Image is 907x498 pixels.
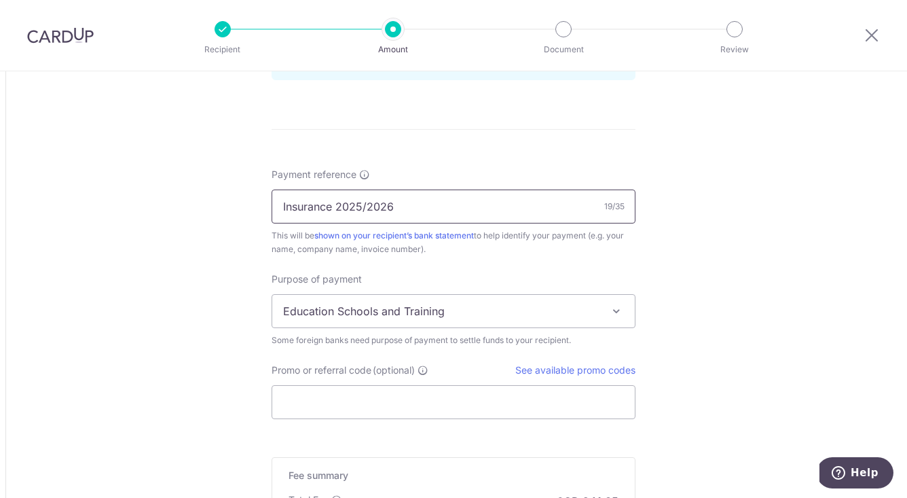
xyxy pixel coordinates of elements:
span: (optional) [373,363,415,377]
a: shown on your recipient’s bank statement [314,230,474,241]
img: CardUp [27,27,94,43]
p: Recipient [172,43,273,56]
p: Amount [343,43,443,56]
span: Payment reference [272,168,356,181]
p: Review [684,43,785,56]
iframe: Opens a widget where you can find more information [819,457,893,491]
h5: Fee summary [289,469,618,482]
a: See available promo codes [515,364,635,376]
span: Promo or referral code [272,363,371,377]
div: Some foreign banks need purpose of payment to settle funds to your recipient. [272,334,635,347]
span: Education Schools and Training [272,294,635,328]
div: This will be to help identify your payment (e.g. your name, company name, invoice number). [272,229,635,256]
p: Document [513,43,614,56]
label: Purpose of payment [272,272,362,286]
span: Education Schools and Training [272,295,635,327]
div: 19/35 [604,200,625,213]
